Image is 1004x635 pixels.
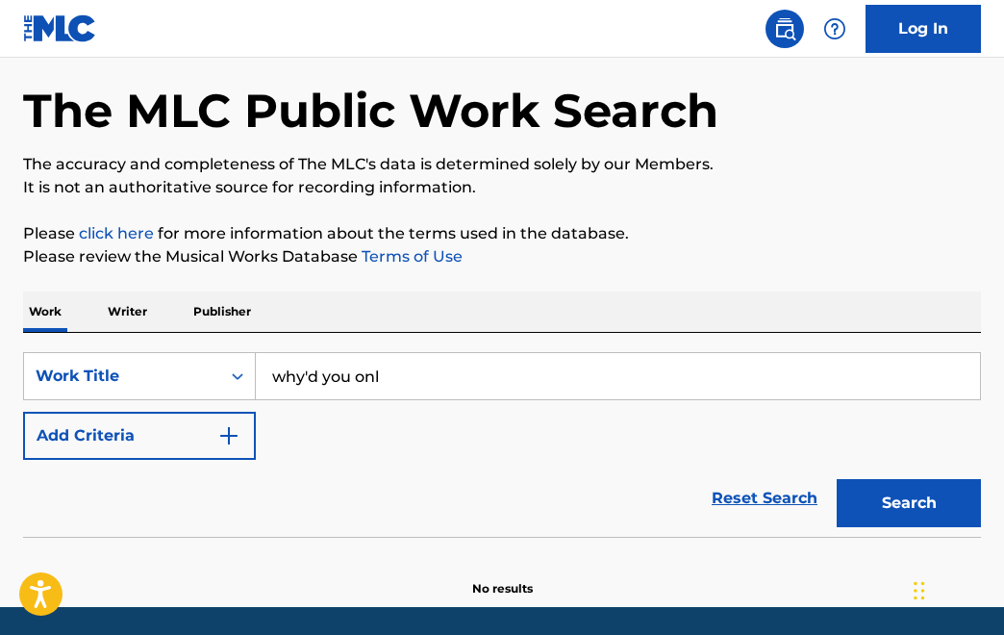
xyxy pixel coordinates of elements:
a: Public Search [766,10,804,48]
img: help [823,17,846,40]
a: click here [79,224,154,242]
button: Add Criteria [23,412,256,460]
iframe: Chat Widget [908,543,1004,635]
p: No results [472,557,533,597]
p: Please review the Musical Works Database [23,245,981,268]
img: search [773,17,796,40]
h1: The MLC Public Work Search [23,82,718,140]
img: MLC Logo [23,14,97,42]
div: Work Title [36,365,209,388]
p: Work [23,292,67,332]
a: Terms of Use [358,247,463,266]
p: The accuracy and completeness of The MLC's data is determined solely by our Members. [23,153,981,176]
p: It is not an authoritative source for recording information. [23,176,981,199]
div: Help [816,10,854,48]
button: Search [837,479,981,527]
form: Search Form [23,352,981,537]
a: Reset Search [702,477,827,520]
p: Please for more information about the terms used in the database. [23,222,981,245]
a: Log In [866,5,981,53]
p: Writer [102,292,153,332]
div: Drag [914,562,925,620]
img: 9d2ae6d4665cec9f34b9.svg [217,424,240,447]
p: Publisher [188,292,257,332]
